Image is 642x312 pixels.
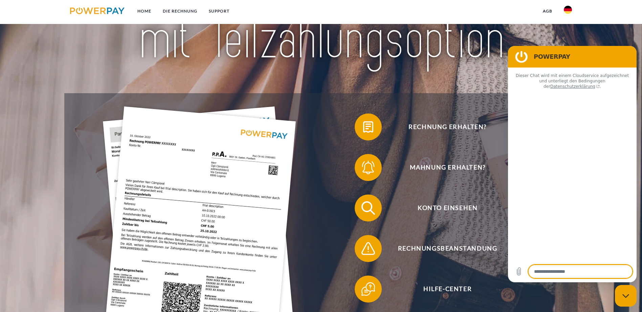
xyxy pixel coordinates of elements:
iframe: Schaltfläche zum Öffnen des Messaging-Fensters; Konversation läuft [615,285,637,307]
a: DIE RECHNUNG [157,5,203,17]
a: Home [132,5,157,17]
button: Hilfe-Center [355,276,531,303]
span: Rechnung erhalten? [364,113,530,140]
span: Rechnungsbeanstandung [364,235,530,262]
img: qb_search.svg [360,200,377,216]
img: de [564,6,572,14]
button: Rechnung erhalten? [355,113,531,140]
iframe: Messaging-Fenster [508,46,637,282]
span: Konto einsehen [364,194,530,222]
button: Mahnung erhalten? [355,154,531,181]
button: Konto einsehen [355,194,531,222]
img: qb_help.svg [360,281,377,297]
span: Hilfe-Center [364,276,530,303]
a: agb [537,5,558,17]
img: qb_bell.svg [360,159,377,176]
img: qb_warning.svg [360,240,377,257]
a: SUPPORT [203,5,235,17]
img: qb_bill.svg [360,119,377,135]
button: Rechnungsbeanstandung [355,235,531,262]
img: logo-powerpay.svg [70,7,125,14]
span: Mahnung erhalten? [364,154,530,181]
